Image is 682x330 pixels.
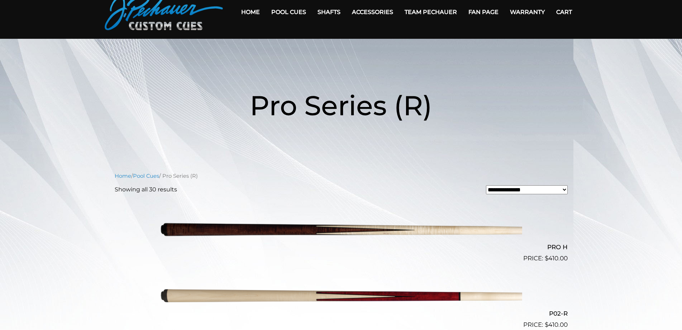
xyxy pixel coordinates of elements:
a: P02-R $410.00 [115,266,568,329]
span: Pro Series (R) [250,89,432,122]
h2: P02-R [115,307,568,320]
a: Home [235,3,266,21]
a: Pool Cues [133,173,159,179]
span: $ [545,255,548,262]
select: Shop order [486,185,568,194]
img: PRO H [160,200,522,260]
a: PRO H $410.00 [115,200,568,263]
a: Accessories [346,3,399,21]
a: Shafts [312,3,346,21]
a: Pool Cues [266,3,312,21]
p: Showing all 30 results [115,185,177,194]
bdi: 410.00 [545,255,568,262]
img: P02-R [160,266,522,326]
nav: Breadcrumb [115,172,568,180]
span: $ [545,321,548,328]
a: Team Pechauer [399,3,463,21]
a: Fan Page [463,3,504,21]
h2: PRO H [115,241,568,254]
a: Cart [550,3,578,21]
a: Home [115,173,131,179]
bdi: 410.00 [545,321,568,328]
a: Warranty [504,3,550,21]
